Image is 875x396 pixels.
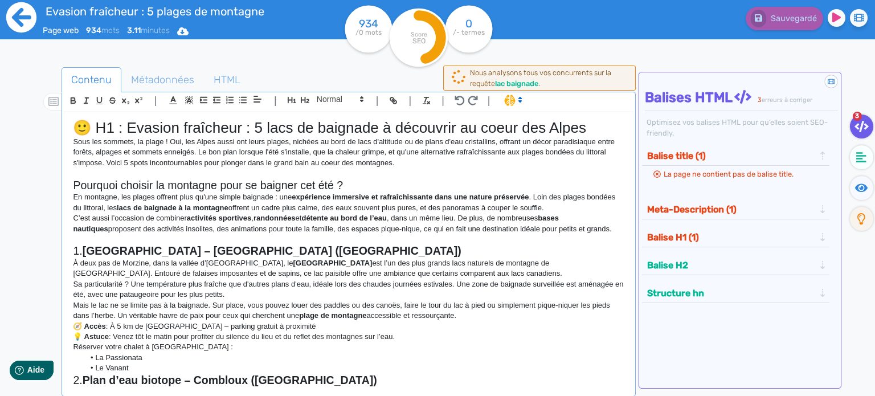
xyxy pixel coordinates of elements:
span: 3 [853,112,862,121]
strong: randonnées [253,214,296,222]
strong: plage de montagne [299,311,366,320]
h1: 🙂 H1 : Evasion fraîcheur : 5 lacs de baignade à découvrir au coeur des Alpes [73,119,624,137]
div: Meta-Description (1) [644,200,827,219]
button: Sauvegardé [746,7,823,30]
span: | [408,93,411,108]
span: | [154,93,157,108]
button: Meta-Description (1) [644,200,818,219]
strong: détente au bord de l’eau [301,214,387,222]
b: 3.11 [127,26,141,35]
p: Mais le lac ne se limite pas à la baignade. Sur place, vous pouvez louer des paddles ou des canoë... [73,300,624,321]
a: Contenu [62,67,121,93]
span: La page ne contient pas de balise title. [664,170,794,178]
b: 934 [86,26,101,35]
p: À deux pas de Morzine, dans la vallée d’[GEOGRAPHIC_DATA], le est l’un des plus grands lacs natur... [73,258,624,279]
button: Balise H2 [644,256,818,275]
tspan: SEO [412,36,426,45]
h2: 1. [73,244,624,258]
span: minutes [127,26,170,35]
strong: 🧭 Accès [73,322,105,330]
div: Optimisez vos balises HTML pour qu’elles soient SEO-friendly. [645,117,837,138]
p: En montagne, les plages offrent plus qu'une simple baignade : une . Loin des plages bondées du li... [73,192,624,213]
strong: bases nautiques [73,214,561,232]
b: lac baignade [495,79,538,88]
span: HTML [205,64,250,95]
a: HTML [204,67,250,93]
tspan: Score [411,31,427,38]
p: : À 5 km de [GEOGRAPHIC_DATA] – parking gratuit à proximité [73,321,624,332]
tspan: 0 [465,17,472,30]
strong: [GEOGRAPHIC_DATA] [293,259,372,267]
div: Balise title (1) [644,146,827,165]
strong: activités sportives [187,214,251,222]
span: | [441,93,444,108]
div: Balise H2 [644,256,827,275]
p: Sa particularité ? Une température plus fraîche que d'autres plans d'eau, idéale lors des chaudes... [73,279,624,300]
span: Aide [58,9,75,18]
input: title [43,2,305,21]
strong: [GEOGRAPHIC_DATA] – [GEOGRAPHIC_DATA] ([GEOGRAPHIC_DATA]) [83,244,461,257]
span: | [488,93,490,108]
span: | [376,93,379,108]
span: Sauvegardé [771,14,817,23]
li: La Passionata [84,353,624,363]
h2: 2. [73,374,624,387]
div: Balise H1 (1) [644,228,827,247]
span: Aligment [250,92,265,106]
button: Balise title (1) [644,146,818,165]
tspan: 934 [359,17,378,30]
strong: expérience immersive et rafraîchissante dans une nature préservée [292,193,529,201]
tspan: /0 mots [355,28,382,36]
h4: Balises HTML [645,89,837,106]
tspan: /- termes [453,28,485,36]
span: mots [86,26,120,35]
strong: lacs de baignade à la montagne [117,203,228,212]
a: Métadonnées [121,67,204,93]
span: Page web [43,26,79,35]
span: erreurs à corriger [762,96,812,104]
p: Réserver votre chalet à [GEOGRAPHIC_DATA] : [73,342,624,352]
button: Balise H1 (1) [644,228,818,247]
div: Structure hn [644,284,827,303]
span: Métadonnées [122,64,203,95]
p: C’est aussi l’occasion de combiner , et , dans un même lieu. De plus, de nombreuses proposent des... [73,213,624,234]
span: 3 [758,96,762,104]
li: Le Vanant [84,363,624,373]
p: Sous les sommets, la plage ! Oui, les Alpes aussi ont leurs plages, nichées au bord de lacs d'alt... [73,137,624,168]
span: Contenu [62,64,121,95]
button: Structure hn [644,284,818,303]
span: | [274,93,277,108]
strong: Plan d’eau biotope – Combloux ([GEOGRAPHIC_DATA]) [83,374,377,386]
h2: Pourquoi choisir la montagne pour se baigner cet été ? [73,179,624,192]
strong: 💡 Astuce [73,332,108,341]
p: : Venez tôt le matin pour profiter du silence du lieu et du reflet des montagnes sur l’eau. [73,332,624,342]
strong: plan d’eau biotope [396,387,461,396]
span: I.Assistant [499,93,526,107]
div: Nous analysons tous vos concurrents sur la requête . [470,67,629,89]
